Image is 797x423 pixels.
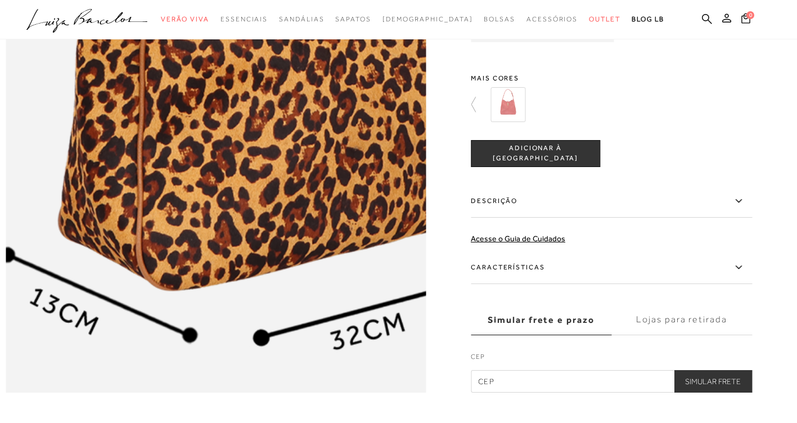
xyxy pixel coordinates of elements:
[471,234,565,243] a: Acesse o Guia de Cuidados
[161,15,209,23] span: Verão Viva
[161,9,209,30] a: noSubCategoriesText
[471,140,600,167] button: ADICIONAR À [GEOGRAPHIC_DATA]
[484,9,515,30] a: noSubCategoriesText
[220,9,268,30] a: noSubCategoriesText
[335,9,371,30] a: noSubCategoriesText
[471,305,611,335] label: Simular frete e prazo
[589,15,620,23] span: Outlet
[471,251,752,284] label: Características
[526,15,578,23] span: Acessórios
[746,11,754,19] span: 0
[490,87,525,122] img: BOLSA MÉDIA EM COURO ROSA QUARTZO COM FECHO METÁLICO
[471,75,752,82] span: Mais cores
[611,305,752,335] label: Lojas para retirada
[471,352,752,367] label: CEP
[632,9,664,30] a: BLOG LB
[471,185,752,218] label: Descrição
[674,370,752,393] button: Simular Frete
[279,9,324,30] a: noSubCategoriesText
[526,9,578,30] a: noSubCategoriesText
[471,370,752,393] input: CEP
[589,9,620,30] a: noSubCategoriesText
[484,15,515,23] span: Bolsas
[382,15,473,23] span: [DEMOGRAPHIC_DATA]
[632,15,664,23] span: BLOG LB
[335,15,371,23] span: Sapatos
[279,15,324,23] span: Sandálias
[382,9,473,30] a: noSubCategoriesText
[220,15,268,23] span: Essenciais
[471,144,600,164] span: ADICIONAR À [GEOGRAPHIC_DATA]
[738,12,754,28] button: 0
